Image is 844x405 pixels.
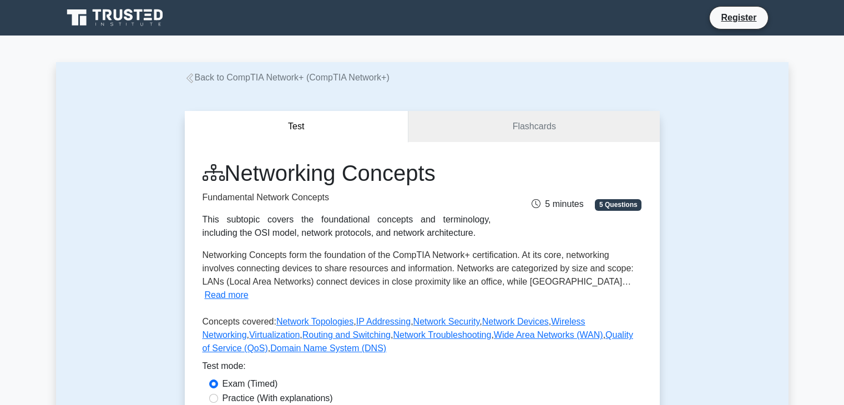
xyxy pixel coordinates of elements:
a: Wide Area Networks (WAN) [494,330,603,340]
label: Exam (Timed) [223,377,278,391]
h1: Networking Concepts [203,160,491,186]
p: Fundamental Network Concepts [203,191,491,204]
p: Concepts covered: , , , , , , , , , , [203,315,642,360]
a: Register [714,11,763,24]
a: Flashcards [408,111,659,143]
span: 5 minutes [532,199,583,209]
span: 5 Questions [595,199,641,210]
div: This subtopic covers the foundational concepts and terminology, including the OSI model, network ... [203,213,491,240]
div: Test mode: [203,360,642,377]
a: Back to CompTIA Network+ (CompTIA Network+) [185,73,390,82]
a: Domain Name System (DNS) [270,343,386,353]
button: Test [185,111,409,143]
a: Network Troubleshooting [393,330,491,340]
a: Network Topologies [276,317,353,326]
label: Practice (With explanations) [223,392,333,405]
a: Network Devices [482,317,549,326]
a: Network Security [413,317,480,326]
span: Networking Concepts form the foundation of the CompTIA Network+ certification. At its core, netwo... [203,250,634,286]
a: Routing and Switching [302,330,391,340]
a: IP Addressing [356,317,411,326]
button: Read more [205,288,249,302]
a: Virtualization [249,330,300,340]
